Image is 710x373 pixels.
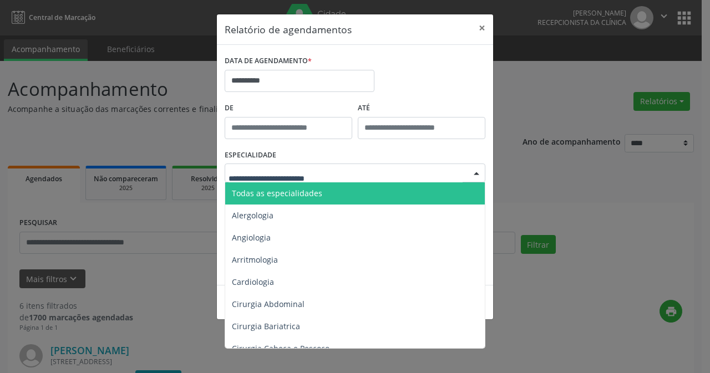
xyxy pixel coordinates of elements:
h5: Relatório de agendamentos [225,22,352,37]
span: Angiologia [232,232,271,243]
label: ESPECIALIDADE [225,147,276,164]
span: Todas as especialidades [232,188,322,198]
label: DATA DE AGENDAMENTO [225,53,312,70]
span: Cardiologia [232,277,274,287]
span: Cirurgia Cabeça e Pescoço [232,343,329,354]
button: Close [471,14,493,42]
span: Alergologia [232,210,273,221]
span: Cirurgia Abdominal [232,299,305,309]
label: ATÉ [358,100,485,117]
label: De [225,100,352,117]
span: Arritmologia [232,254,278,265]
span: Cirurgia Bariatrica [232,321,300,331]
